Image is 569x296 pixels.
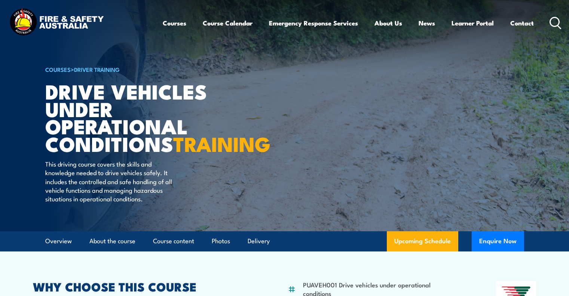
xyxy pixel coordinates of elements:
[387,231,458,251] a: Upcoming Schedule
[452,13,494,33] a: Learner Portal
[74,65,120,73] a: Driver Training
[173,128,270,159] strong: TRAINING
[45,159,182,203] p: This driving course covers the skills and knowledge needed to drive vehicles safely. It includes ...
[45,82,230,152] h1: Drive Vehicles under Operational Conditions
[89,231,135,251] a: About the course
[472,231,524,251] button: Enquire Now
[45,65,230,74] h6: >
[419,13,435,33] a: News
[45,231,72,251] a: Overview
[203,13,253,33] a: Course Calendar
[248,231,270,251] a: Delivery
[163,13,186,33] a: Courses
[510,13,534,33] a: Contact
[153,231,194,251] a: Course content
[212,231,230,251] a: Photos
[374,13,402,33] a: About Us
[33,281,251,292] h2: WHY CHOOSE THIS COURSE
[269,13,358,33] a: Emergency Response Services
[45,65,71,73] a: COURSES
